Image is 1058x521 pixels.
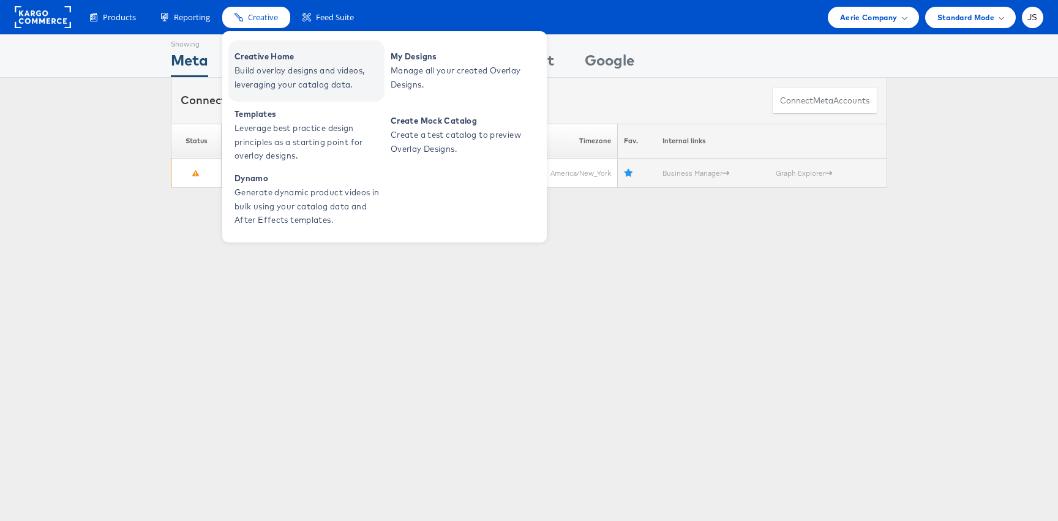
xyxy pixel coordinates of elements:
span: Dynamo [234,171,381,186]
div: Connected accounts [181,92,315,108]
div: Showing [171,35,208,50]
span: Standard Mode [937,11,994,24]
span: Reporting [174,12,210,23]
td: America/New_York [512,159,618,188]
a: My Designs Manage all your created Overlay Designs. [385,40,541,102]
span: Generate dynamic product videos in bulk using your catalog data and After Effects templates. [234,186,381,227]
span: Manage all your created Overlay Designs. [391,64,538,92]
th: Timezone [512,124,618,159]
span: Create a test catalog to preview Overlay Designs. [391,128,538,156]
span: Build overlay designs and videos, leveraging your catalog data. [234,64,381,92]
span: meta [813,95,833,107]
span: Products [103,12,136,23]
a: Business Manager [662,168,729,178]
a: Graph Explorer [776,168,832,178]
th: Status [171,124,222,159]
span: Leverage best practice design principles as a starting point for overlay designs. [234,121,381,163]
button: ConnectmetaAccounts [772,87,877,114]
span: Templates [234,107,381,121]
span: My Designs [391,50,538,64]
div: Meta [171,50,208,77]
span: Create Mock Catalog [391,114,538,128]
a: Create Mock Catalog Create a test catalog to preview Overlay Designs. [385,105,541,166]
a: Dynamo Generate dynamic product videos in bulk using your catalog data and After Effects templates. [228,169,385,230]
a: Creative Home Build overlay designs and videos, leveraging your catalog data. [228,40,385,102]
div: Google [585,50,634,77]
span: JS [1027,13,1038,21]
th: Name [222,124,347,159]
span: Creative [248,12,278,23]
span: Aerie Company [840,11,897,24]
a: Templates Leverage best practice design principles as a starting point for overlay designs. [228,105,385,166]
span: Feed Suite [316,12,354,23]
span: Creative Home [234,50,381,64]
